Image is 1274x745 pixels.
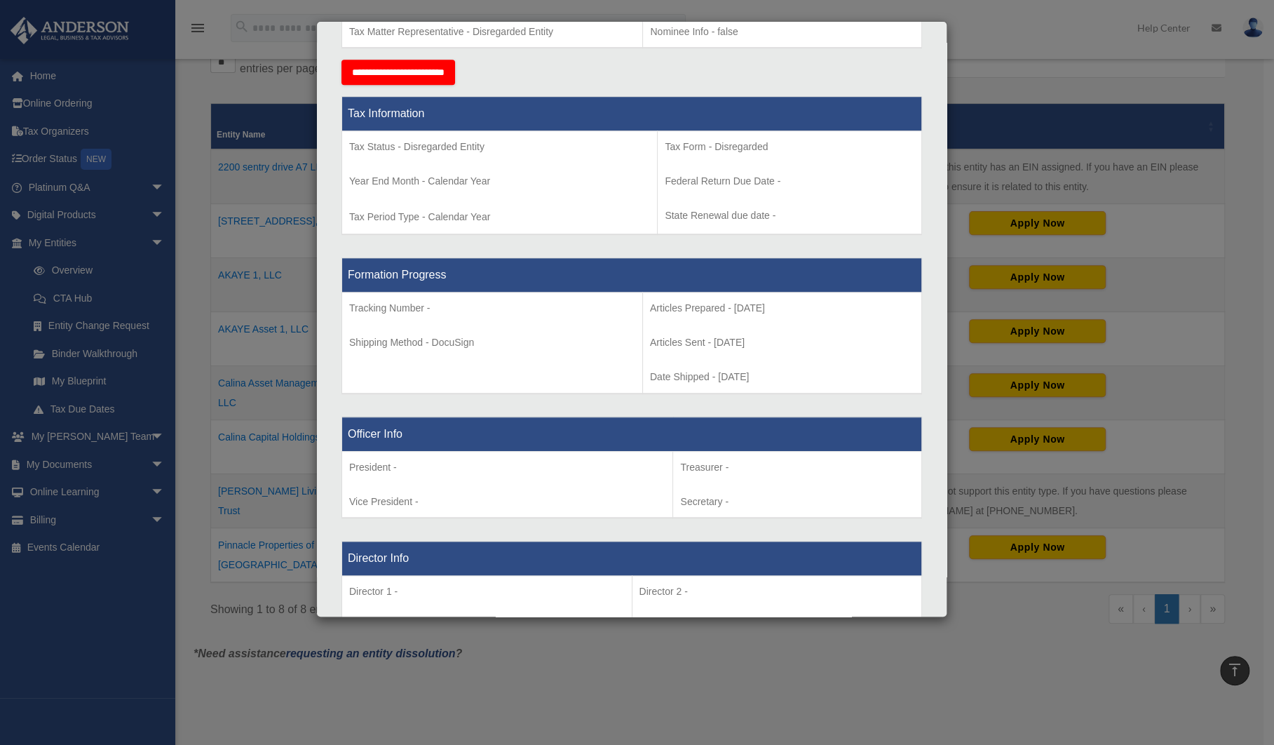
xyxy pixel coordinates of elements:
[342,542,922,576] th: Director Info
[342,417,922,451] th: Officer Info
[650,300,914,317] p: Articles Prepared - [DATE]
[349,493,665,511] p: Vice President -
[342,131,658,235] td: Tax Period Type - Calendar Year
[342,97,922,131] th: Tax Information
[342,258,922,293] th: Formation Progress
[349,300,635,317] p: Tracking Number -
[349,23,635,41] p: Tax Matter Representative - Disregarded Entity
[349,334,635,351] p: Shipping Method - DocuSign
[680,459,914,476] p: Treasurer -
[349,173,650,190] p: Year End Month - Calendar Year
[650,334,914,351] p: Articles Sent - [DATE]
[650,23,914,41] p: Nominee Info - false
[349,583,625,600] p: Director 1 -
[349,459,665,476] p: President -
[665,138,914,156] p: Tax Form - Disregarded
[665,207,914,224] p: State Renewal due date -
[342,576,632,680] td: Director 5 -
[650,368,914,386] p: Date Shipped - [DATE]
[680,493,914,511] p: Secretary -
[665,173,914,190] p: Federal Return Due Date -
[639,583,915,600] p: Director 2 -
[349,138,650,156] p: Tax Status - Disregarded Entity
